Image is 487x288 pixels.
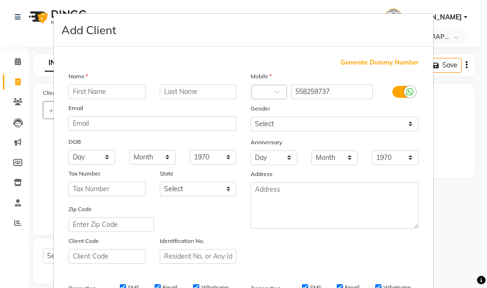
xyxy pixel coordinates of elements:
input: Enter Zip Code [68,217,154,232]
label: State [160,169,174,178]
label: Email [68,104,83,112]
label: DOB [68,138,81,146]
span: Generate Dummy Number [341,58,419,67]
label: Client Code [68,237,99,245]
label: Zip Code [68,205,92,214]
input: Last Name [160,84,237,99]
label: Name [68,72,88,81]
input: Email [68,116,236,131]
input: Tax Number [68,182,146,196]
label: Address [251,170,273,178]
input: Client Code [68,249,146,264]
label: Mobile [251,72,272,81]
input: First Name [68,84,146,99]
input: Mobile [291,84,373,99]
input: Resident No. or Any Id [160,249,237,264]
label: Tax Number [68,169,100,178]
h4: Add Client [61,21,116,38]
label: Identification No. [160,237,205,245]
label: Anniversary [251,138,282,147]
label: Gender [251,104,270,113]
